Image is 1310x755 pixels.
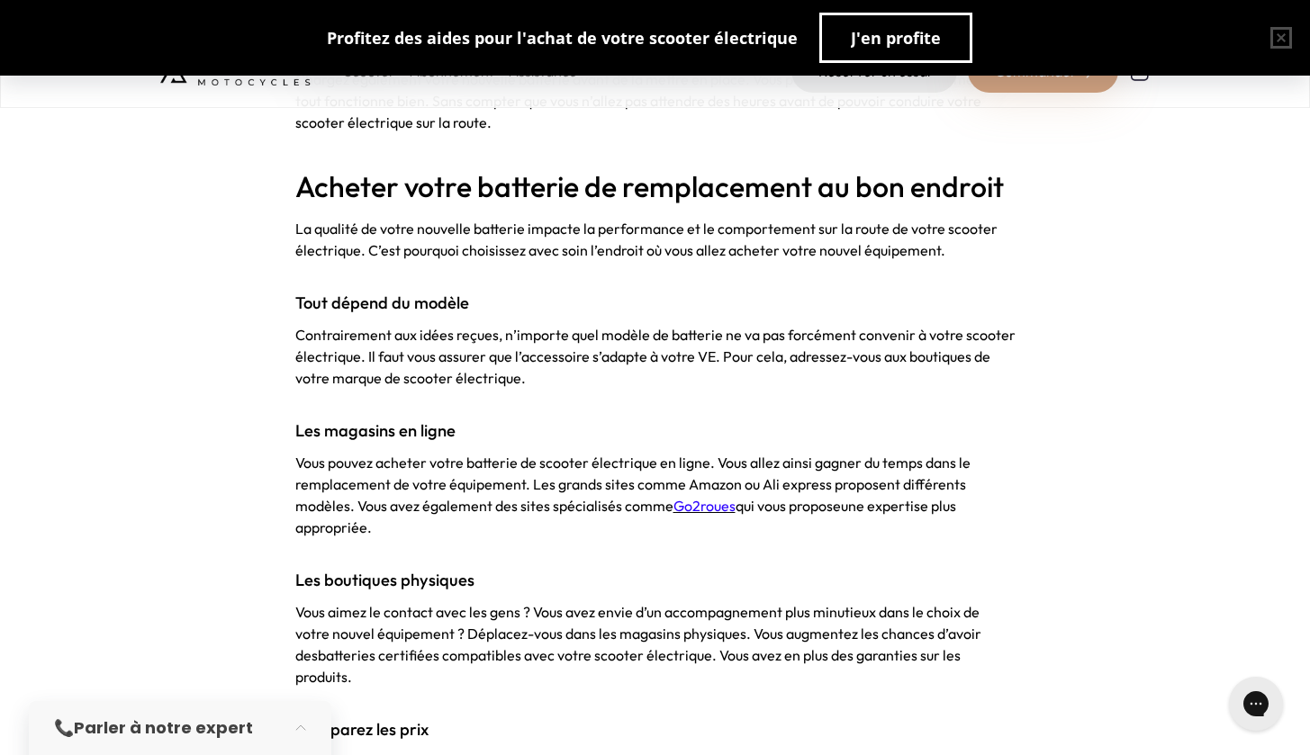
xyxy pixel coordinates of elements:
span: Contrairement aux idées reçues, n’importe quel modèle de batterie ne va pas forcément convenir à ... [295,326,1016,365]
a: Go2roues [673,497,736,515]
iframe: Gorgias live chat messenger [1220,670,1292,737]
span: qui vous propose [736,497,841,515]
span: La qualité de votre nouvelle batterie impacte la performance et le comportement sur la route de v... [295,220,998,259]
span: . [367,518,372,536]
b: batteries certifiées compatibles avec votre scooter électrique [318,646,712,664]
span: . Vous avez en plus des garanties sur les produits. [295,646,961,686]
strong: Acheter votre batterie de remplacement au bon endroit [295,168,1004,204]
span: Vous pouvez acheter votre batterie de scooter électrique en ligne. Vous allez ainsi gagner du tem... [295,454,971,515]
strong: Comparez les prix [295,719,429,740]
b: une expertise plus appropriée [295,497,956,536]
span: . Vous pouvez ainsi tester directement si tout fonctionne bien. Sans compter que vous n’allez pas... [295,70,1000,131]
span: . [521,369,526,387]
strong: Les boutiques physiques [295,570,474,590]
strong: Tout dépend du modèle [295,292,469,313]
strong: Les magasins en ligne [295,420,456,441]
b: , adressez-vous aux boutiques de votre marque de scooter électrique [295,347,990,387]
span: Vous aimez le contact avec les gens ? Vous avez envie d’un accompagnement plus minutieux dans le ... [295,603,981,664]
